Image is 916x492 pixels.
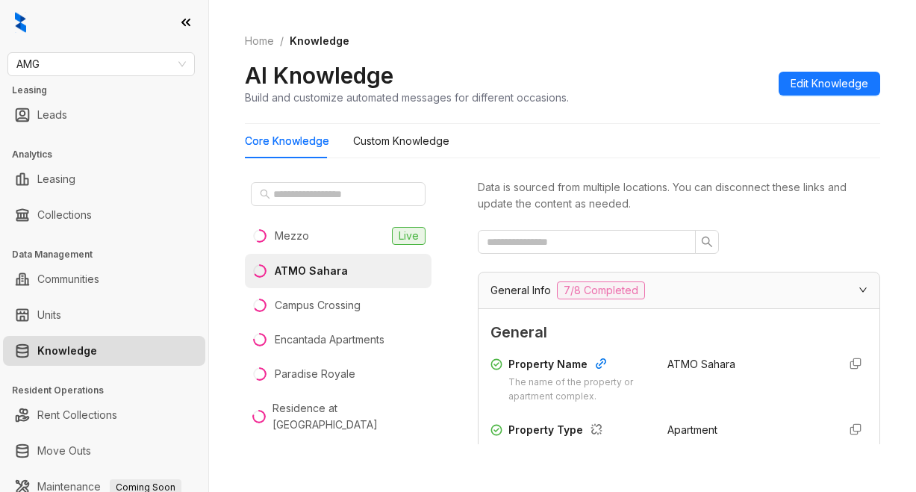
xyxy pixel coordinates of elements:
[557,281,645,299] span: 7/8 Completed
[667,358,735,370] span: ATMO Sahara
[12,148,208,161] h3: Analytics
[779,72,880,96] button: Edit Knowledge
[3,264,205,294] li: Communities
[275,297,361,314] div: Campus Crossing
[12,248,208,261] h3: Data Management
[3,400,205,430] li: Rent Collections
[16,53,186,75] span: AMG
[353,133,449,149] div: Custom Knowledge
[37,164,75,194] a: Leasing
[3,164,205,194] li: Leasing
[275,263,348,279] div: ATMO Sahara
[275,331,384,348] div: Encantada Apartments
[701,236,713,248] span: search
[3,300,205,330] li: Units
[242,33,277,49] a: Home
[667,423,717,436] span: Apartment
[508,441,649,484] div: The type of property, such as apartment, condo, or townhouse.
[479,273,879,308] div: General Info7/8 Completed
[37,300,61,330] a: Units
[859,285,867,294] span: expanded
[37,400,117,430] a: Rent Collections
[272,400,426,433] div: Residence at [GEOGRAPHIC_DATA]
[15,12,26,33] img: logo
[3,200,205,230] li: Collections
[3,436,205,466] li: Move Outs
[791,75,868,92] span: Edit Knowledge
[3,100,205,130] li: Leads
[245,133,329,149] div: Core Knowledge
[37,200,92,230] a: Collections
[12,384,208,397] h3: Resident Operations
[478,179,880,212] div: Data is sourced from multiple locations. You can disconnect these links and update the content as...
[245,61,393,90] h2: AI Knowledge
[260,189,270,199] span: search
[245,90,569,105] div: Build and customize automated messages for different occasions.
[508,356,649,376] div: Property Name
[275,366,355,382] div: Paradise Royale
[508,422,649,441] div: Property Type
[275,228,309,244] div: Mezzo
[12,84,208,97] h3: Leasing
[280,33,284,49] li: /
[290,34,349,47] span: Knowledge
[3,336,205,366] li: Knowledge
[392,227,426,245] span: Live
[37,100,67,130] a: Leads
[508,376,649,404] div: The name of the property or apartment complex.
[490,321,867,344] span: General
[37,436,91,466] a: Move Outs
[37,264,99,294] a: Communities
[37,336,97,366] a: Knowledge
[490,282,551,299] span: General Info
